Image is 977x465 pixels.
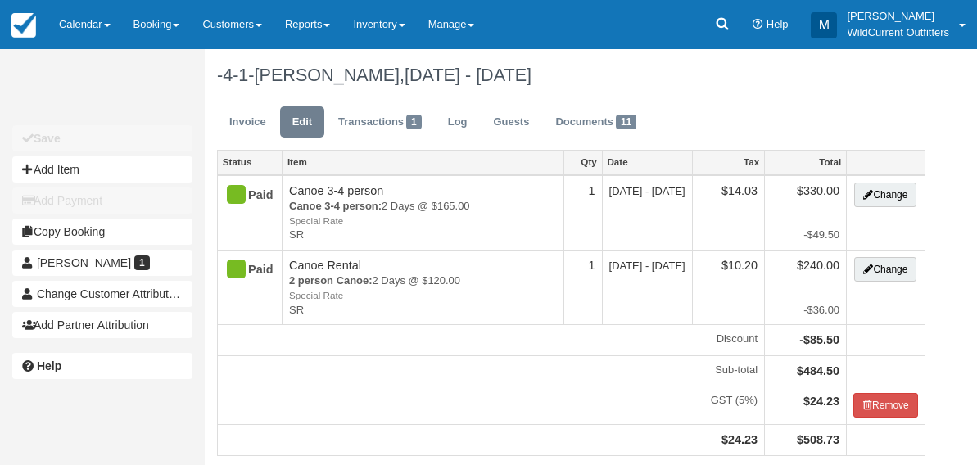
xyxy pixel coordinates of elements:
em: 2 Days @ $120.00 [289,273,557,302]
a: Date [603,151,692,174]
span: Help [767,18,789,30]
a: Qty [564,151,601,174]
a: Tax [693,151,764,174]
b: Help [37,359,61,372]
button: Change Customer Attribution [12,281,192,307]
a: Documents11 [543,106,649,138]
em: GST (5%) [224,393,758,409]
button: Add Partner Attribution [12,312,192,338]
span: Change Customer Attribution [37,287,184,300]
strong: 2 person Canoe [289,274,373,287]
span: [DATE] - [DATE] [405,65,531,85]
b: Save [34,132,61,145]
td: Canoe 3-4 person [283,175,564,251]
button: Remove [853,393,918,418]
a: Edit [280,106,324,138]
em: Special Rate [289,289,557,303]
a: Item [283,151,563,174]
h1: -4-1-[PERSON_NAME], [217,65,925,85]
em: SR [289,228,557,243]
span: [DATE] - [DATE] [609,185,685,197]
a: Status [218,151,282,174]
strong: $24.23 [803,395,839,408]
em: Sub-total [224,363,758,378]
button: Add Payment [12,187,192,214]
button: Save [12,125,192,151]
em: -$49.50 [771,228,839,243]
td: Canoe Rental [283,250,564,324]
i: Help [753,20,763,30]
td: 1 [564,175,602,251]
div: Paid [224,257,261,283]
td: 1 [564,250,602,324]
button: Add Item [12,156,192,183]
a: Total [765,151,846,174]
em: Special Rate [289,214,557,228]
div: M [811,12,837,38]
strong: -$85.50 [799,333,839,346]
em: 2 Days @ $165.00 [289,199,557,228]
td: $240.00 [765,250,847,324]
a: Invoice [217,106,278,138]
img: checkfront-main-nav-mini-logo.png [11,13,36,38]
td: $14.03 [692,175,764,251]
button: Change [854,257,916,282]
div: Paid [224,183,261,209]
em: Discount [224,332,758,347]
em: -$36.00 [771,303,839,318]
button: Copy Booking [12,219,192,245]
a: [PERSON_NAME] 1 [12,250,192,276]
span: 1 [134,255,150,270]
button: Change [854,183,916,207]
em: SR [289,303,557,318]
strong: $508.73 [797,433,839,446]
strong: Canoe 3-4 person [289,200,382,212]
a: Log [436,106,480,138]
strong: $484.50 [797,364,839,377]
strong: $24.23 [721,433,758,446]
td: $330.00 [765,175,847,251]
span: [DATE] - [DATE] [609,260,685,272]
a: Transactions1 [326,106,434,138]
td: $10.20 [692,250,764,324]
span: [PERSON_NAME] [37,256,131,269]
p: WildCurrent Outfitters [847,25,949,41]
p: [PERSON_NAME] [847,8,949,25]
span: 11 [616,115,636,129]
a: Help [12,353,192,379]
a: Guests [481,106,541,138]
span: 1 [406,115,422,129]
